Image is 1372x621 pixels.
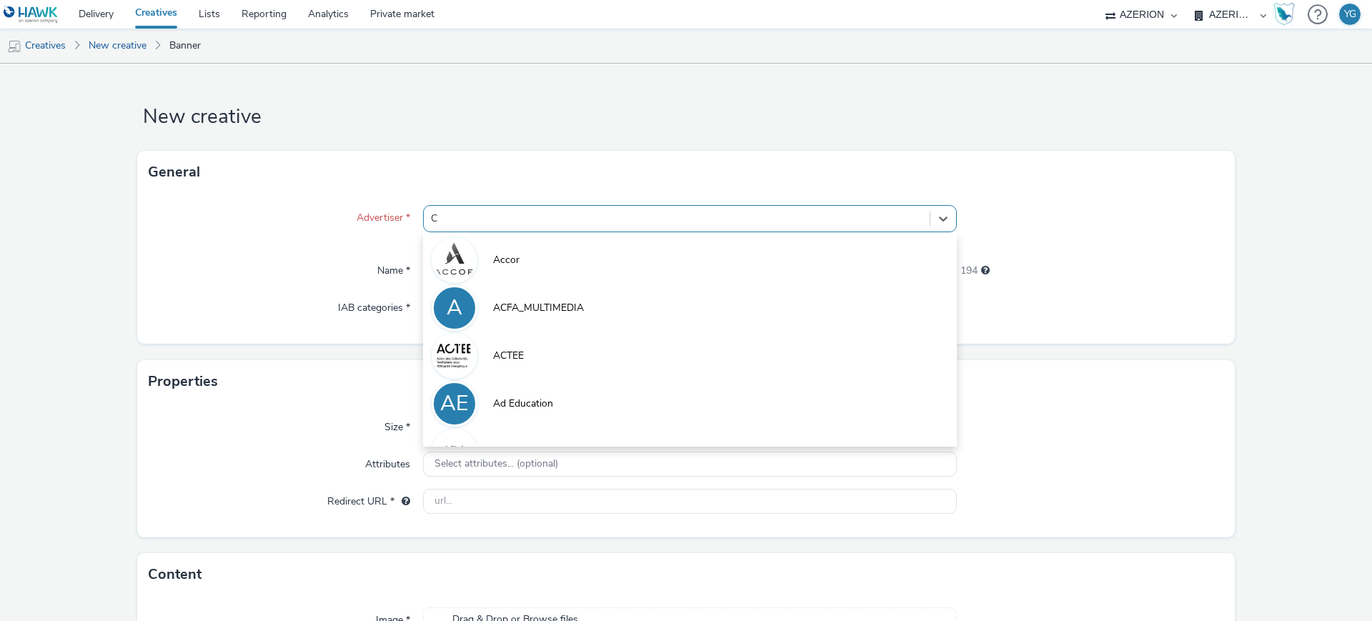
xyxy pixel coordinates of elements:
[440,384,468,424] div: AE
[423,489,957,514] input: url...
[148,371,218,392] h3: Properties
[434,239,475,281] img: Accor
[493,253,520,267] span: Accor
[1273,3,1295,26] img: Hawk Academy
[447,288,462,328] div: A
[493,397,553,411] span: Ad Education
[148,564,202,585] h3: Content
[493,301,584,315] span: ACFA_MULTIMEDIA
[372,258,416,278] label: Name *
[434,458,558,470] span: Select attributes... (optional)
[960,264,978,278] span: 194
[322,489,416,509] label: Redirect URL *
[493,349,524,363] span: ACTEE
[1273,3,1301,26] a: Hawk Academy
[137,104,1235,131] h1: New creative
[351,205,416,225] label: Advertiser *
[493,444,564,459] span: ADA Cosmetics
[434,335,475,377] img: ACTEE
[1344,4,1356,25] div: YG
[4,6,59,24] img: undefined Logo
[434,431,475,472] img: ADA Cosmetics
[148,162,200,183] h3: General
[332,295,416,315] label: IAB categories *
[394,495,410,509] div: URL will be used as a validation URL with some SSPs and it will be the redirection URL of your cr...
[7,39,21,54] img: mobile
[81,29,154,63] a: New creative
[981,264,990,278] div: Maximum 255 characters
[359,452,416,472] label: Attributes
[162,29,208,63] a: Banner
[379,414,416,434] label: Size *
